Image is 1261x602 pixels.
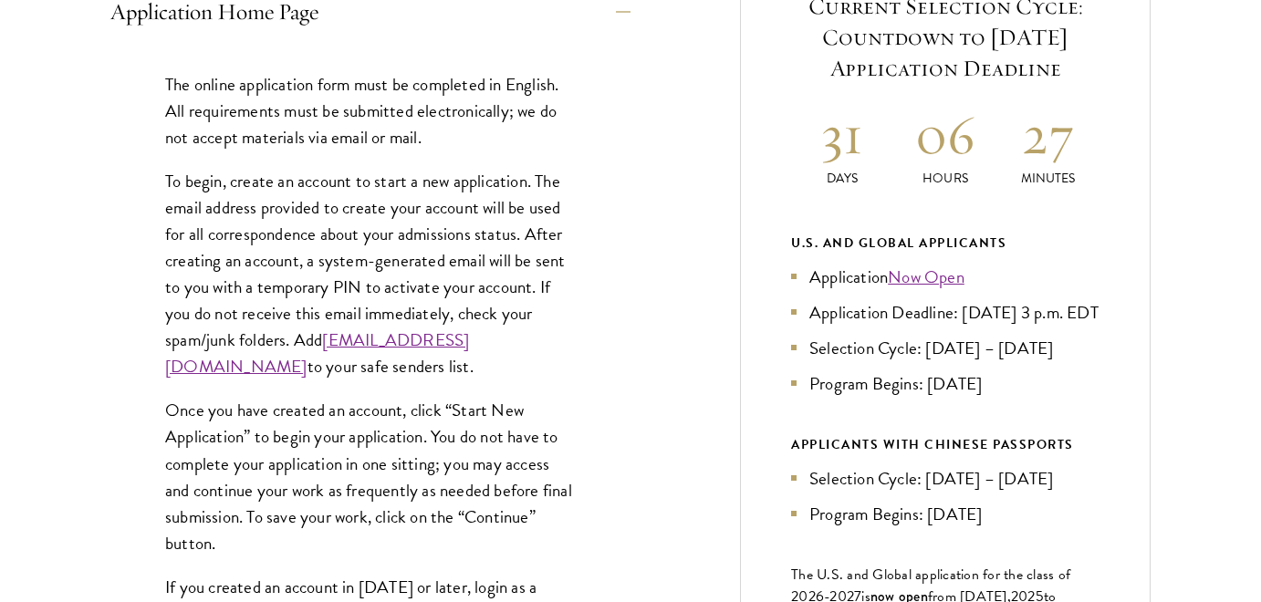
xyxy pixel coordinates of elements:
[791,299,1099,326] li: Application Deadline: [DATE] 3 p.m. EDT
[165,397,576,555] p: Once you have created an account, click “Start New Application” to begin your application. You do...
[791,264,1099,290] li: Application
[791,370,1099,397] li: Program Begins: [DATE]
[165,71,576,150] p: The online application form must be completed in English. All requirements must be submitted elec...
[791,335,1099,361] li: Selection Cycle: [DATE] – [DATE]
[791,433,1099,456] div: APPLICANTS WITH CHINESE PASSPORTS
[996,100,1099,169] h2: 27
[791,100,894,169] h2: 31
[791,501,1099,527] li: Program Begins: [DATE]
[791,169,894,188] p: Days
[888,264,964,290] a: Now Open
[791,465,1099,492] li: Selection Cycle: [DATE] – [DATE]
[165,327,469,379] a: [EMAIL_ADDRESS][DOMAIN_NAME]
[996,169,1099,188] p: Minutes
[894,100,997,169] h2: 06
[165,168,576,380] p: To begin, create an account to start a new application. The email address provided to create your...
[791,232,1099,254] div: U.S. and Global Applicants
[894,169,997,188] p: Hours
